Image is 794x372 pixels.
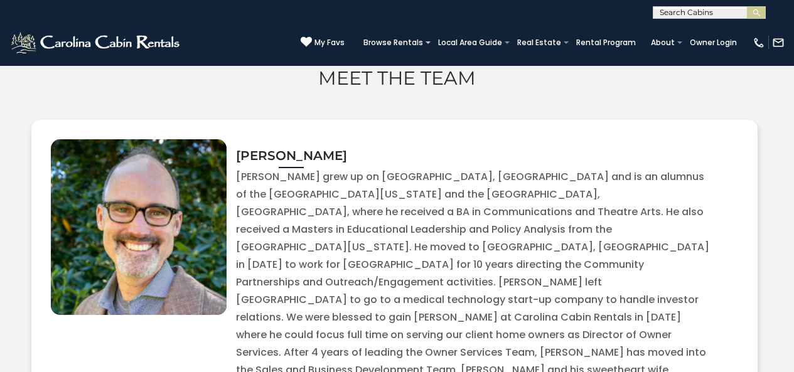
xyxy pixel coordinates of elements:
[432,34,508,51] a: Local Area Guide
[684,34,743,51] a: Owner Login
[753,36,765,49] img: phone-regular-white.png
[301,36,345,49] a: My Favs
[511,34,567,51] a: Real Estate
[570,34,642,51] a: Rental Program
[772,36,785,49] img: mail-regular-white.png
[357,34,429,51] a: Browse Rentals
[9,30,183,55] img: White-1-2.png
[236,149,347,168] h3: [PERSON_NAME]
[51,139,227,315] img: #
[314,37,345,48] span: My Favs
[645,34,681,51] a: About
